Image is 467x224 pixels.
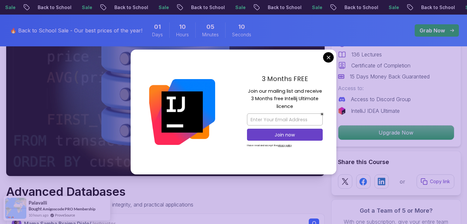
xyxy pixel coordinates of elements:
[43,206,96,211] a: Amigoscode PRO Membership
[6,185,193,198] h1: Advanced Databases
[232,31,251,38] span: Seconds
[351,107,400,115] p: IntelliJ IDEA Ultimate
[238,22,245,31] span: 10 Seconds
[261,4,305,11] p: Back to School
[152,31,163,38] span: Days
[5,198,26,219] img: provesource social proof notification image
[206,22,214,31] span: 5 Minutes
[179,22,186,31] span: 10 Hours
[351,95,411,103] p: Access to Discord Group
[414,4,459,11] p: Back to School
[75,4,96,11] p: Sale
[55,212,75,218] a: ProveSource
[305,4,326,11] p: Sale
[338,158,454,167] h2: Share this Course
[29,212,48,218] span: 10 hours ago
[108,4,152,11] p: Back to School
[420,27,445,34] p: Grab Now
[351,62,410,69] p: Certificate of Completion
[417,174,454,189] button: Copy link
[152,4,173,11] p: Sale
[350,73,430,80] p: 15 Days Money Back Guaranteed
[338,125,454,140] p: Upgrade Now
[228,4,249,11] p: Sale
[176,31,189,38] span: Hours
[29,206,42,211] span: Bought
[338,4,382,11] p: Back to School
[400,178,405,185] p: or
[338,206,454,215] h3: Got a Team of 5 or More?
[31,4,75,11] p: Back to School
[10,27,142,34] p: 🔥 Back to School Sale - Our best prices of the year!
[184,4,228,11] p: Back to School
[29,200,47,206] span: Palavalli
[382,4,403,11] p: Sale
[338,125,454,140] button: Upgrade Now
[430,178,450,185] p: Copy link
[338,107,346,115] img: jetbrains logo
[154,22,161,31] span: 1 Days
[338,84,454,92] p: Access to:
[202,31,219,38] span: Minutes
[351,51,382,58] p: 136 Lectures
